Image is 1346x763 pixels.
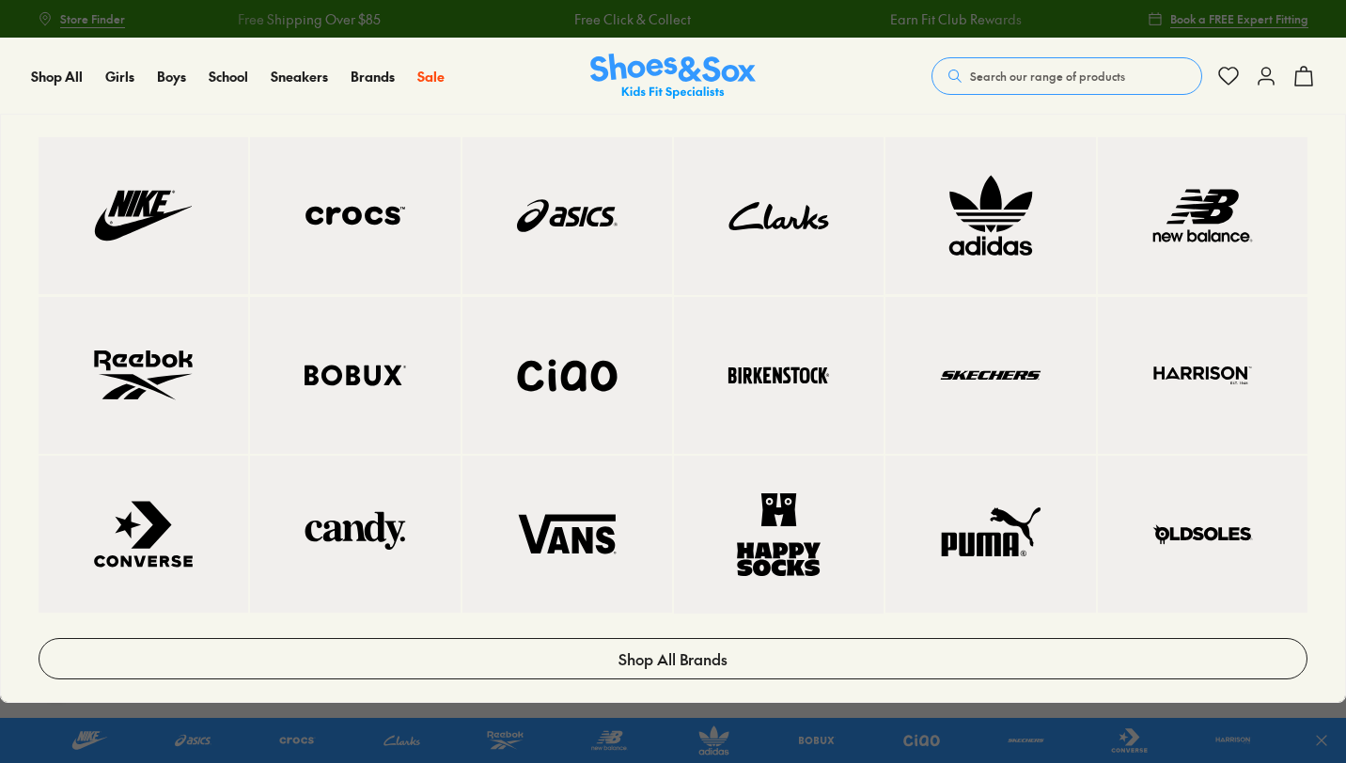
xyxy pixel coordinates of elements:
a: Free Click & Collect [572,9,689,29]
div: Reply to the campaigns [33,123,357,164]
a: Book a FREE Expert Fitting [1148,2,1308,36]
a: Earn Fit Club Rewards [888,9,1020,29]
a: Sale [417,67,445,86]
a: Boys [157,67,186,86]
h3: Shoes [70,27,145,46]
button: Dismiss campaign [331,23,357,50]
div: Campaign message [14,3,376,183]
a: Girls [105,67,134,86]
a: Shop All [31,67,83,86]
a: Shoes & Sox [590,54,756,100]
div: Need help finding the perfect pair for your little one? Let’s chat! [33,59,357,116]
span: Store Finder [60,10,125,27]
img: SNS_Logo_Responsive.svg [590,54,756,100]
a: Sneakers [271,67,328,86]
a: Shop All Brands [39,638,1307,679]
button: Close gorgias live chat [9,7,66,63]
a: Free Shipping Over $85 [236,9,379,29]
img: Shoes logo [33,22,63,52]
div: Message from Shoes. Need help finding the perfect pair for your little one? Let’s chat! [14,22,376,116]
a: School [209,67,248,86]
span: Shop All Brands [618,647,728,670]
span: Search our range of products [970,68,1125,85]
a: Brands [351,67,395,86]
a: Store Finder [38,2,125,36]
span: Book a FREE Expert Fitting [1170,10,1308,27]
button: Search our range of products [931,57,1202,95]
